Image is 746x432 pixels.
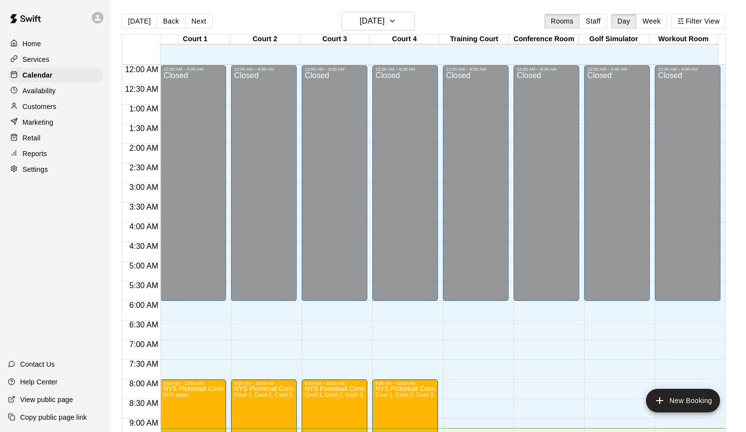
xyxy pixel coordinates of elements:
[671,14,726,28] button: Filter View
[127,281,161,290] span: 5:30 AM
[8,131,103,145] a: Retail
[127,183,161,191] span: 3:00 AM
[579,14,607,28] button: Staff
[127,379,161,388] span: 8:00 AM
[300,35,369,44] div: Court 3
[23,54,50,64] p: Services
[8,36,103,51] a: Home
[127,163,161,172] span: 2:30 AM
[20,412,87,422] p: Copy public page link
[185,14,212,28] button: Next
[658,72,718,304] div: Closed
[163,381,223,386] div: 8:00 AM – 10:00 AM
[8,52,103,67] a: Services
[127,321,161,329] span: 6:30 AM
[127,340,161,349] span: 7:00 AM
[369,35,439,44] div: Court 4
[123,65,161,74] span: 12:00 AM
[160,35,230,44] div: Court 1
[156,14,185,28] button: Back
[23,117,53,127] p: Marketing
[127,419,161,427] span: 9:00 AM
[439,35,509,44] div: Training Court
[509,35,579,44] div: Conference Room
[234,72,294,304] div: Closed
[8,146,103,161] a: Reports
[127,301,161,309] span: 6:00 AM
[8,83,103,98] a: Availability
[234,381,294,386] div: 8:00 AM – 10:00 AM
[658,67,718,72] div: 12:00 AM – 6:00 AM
[8,162,103,177] a: Settings
[544,14,580,28] button: Rooms
[305,67,364,72] div: 12:00 AM – 6:00 AM
[163,67,223,72] div: 12:00 AM – 6:00 AM
[234,67,294,72] div: 12:00 AM – 6:00 AM
[23,102,56,111] p: Customers
[23,39,41,49] p: Home
[160,65,226,301] div: 12:00 AM – 6:00 AM: Closed
[514,65,579,301] div: 12:00 AM – 6:00 AM: Closed
[8,115,103,130] a: Marketing
[584,65,650,301] div: 12:00 AM – 6:00 AM: Closed
[587,67,647,72] div: 12:00 AM – 6:00 AM
[23,149,47,159] p: Reports
[127,124,161,133] span: 1:30 AM
[360,14,385,28] h6: [DATE]
[8,99,103,114] a: Customers
[23,164,48,174] p: Settings
[127,262,161,270] span: 5:00 AM
[305,392,383,398] span: Court 1, Court 2, Court 3, Court 4
[230,35,300,44] div: Court 2
[648,35,718,44] div: Workout Room
[375,381,435,386] div: 8:00 AM – 10:00 AM
[127,242,161,250] span: 4:30 AM
[127,105,161,113] span: 1:00 AM
[23,86,56,96] p: Availability
[516,67,576,72] div: 12:00 AM – 6:00 AM
[446,72,506,304] div: Closed
[446,67,506,72] div: 12:00 AM – 6:00 AM
[123,85,161,93] span: 12:30 AM
[122,14,157,28] button: [DATE]
[516,72,576,304] div: Closed
[8,68,103,82] a: Calendar
[127,399,161,407] span: 8:30 AM
[579,35,648,44] div: Golf Simulator
[127,203,161,211] span: 3:30 AM
[127,222,161,231] span: 4:00 AM
[20,395,73,405] p: View public page
[372,65,438,301] div: 12:00 AM – 6:00 AM: Closed
[127,144,161,152] span: 2:00 AM
[305,72,364,304] div: Closed
[127,360,161,368] span: 7:30 AM
[375,72,435,304] div: Closed
[305,381,364,386] div: 8:00 AM – 10:00 AM
[20,359,55,369] p: Contact Us
[375,67,435,72] div: 12:00 AM – 6:00 AM
[636,14,667,28] button: Week
[23,133,41,143] p: Retail
[302,65,367,301] div: 12:00 AM – 6:00 AM: Closed
[20,377,57,387] p: Help Center
[231,65,297,301] div: 12:00 AM – 6:00 AM: Closed
[163,72,223,304] div: Closed
[341,12,415,30] button: [DATE]
[23,70,52,80] p: Calendar
[587,72,647,304] div: Closed
[375,392,453,398] span: Court 1, Court 2, Court 3, Court 4
[655,65,720,301] div: 12:00 AM – 6:00 AM: Closed
[163,392,187,398] span: 0/16 spots filled
[443,65,509,301] div: 12:00 AM – 6:00 AM: Closed
[646,389,720,412] button: add
[234,392,312,398] span: Court 1, Court 2, Court 3, Court 4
